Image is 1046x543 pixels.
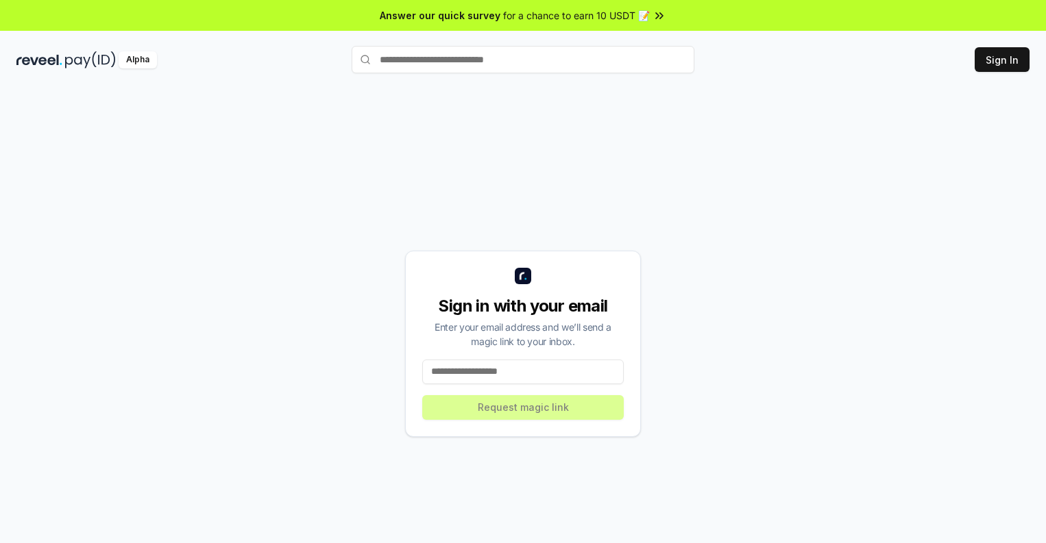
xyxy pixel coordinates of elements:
[975,47,1030,72] button: Sign In
[119,51,157,68] div: Alpha
[380,8,500,23] span: Answer our quick survey
[515,268,531,284] img: logo_small
[65,51,116,68] img: pay_id
[503,8,650,23] span: for a chance to earn 10 USDT 📝
[422,320,624,349] div: Enter your email address and we’ll send a magic link to your inbox.
[422,295,624,317] div: Sign in with your email
[16,51,62,68] img: reveel_dark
